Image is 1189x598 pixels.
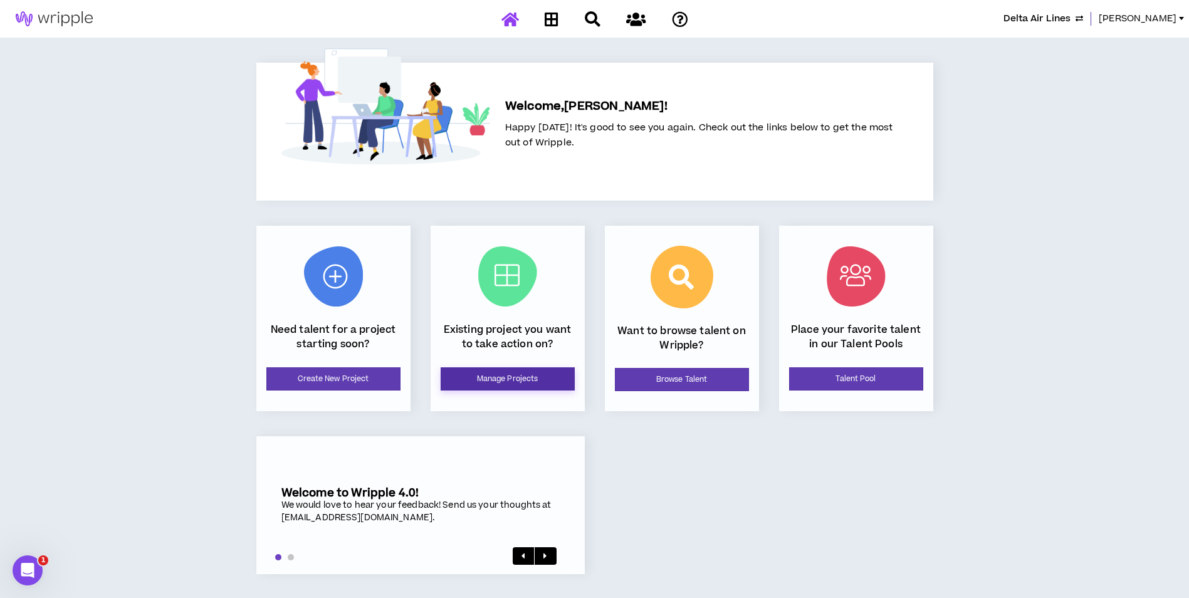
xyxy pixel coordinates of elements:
p: Existing project you want to take action on? [441,323,575,351]
a: Browse Talent [615,368,749,391]
button: Delta Air Lines [1003,12,1083,26]
span: 1 [38,555,48,565]
a: Manage Projects [441,367,575,391]
img: New Project [304,246,363,307]
span: Happy [DATE]! It's good to see you again. Check out the links below to get the most out of Wripple. [505,121,893,149]
img: Current Projects [478,246,537,307]
h5: Welcome, [PERSON_NAME] ! [505,98,893,115]
div: We would love to hear your feedback! Send us your thoughts at [EMAIL_ADDRESS][DOMAIN_NAME]. [281,500,560,524]
p: Need talent for a project starting soon? [266,323,401,351]
p: Want to browse talent on Wripple? [615,324,749,352]
p: Place your favorite talent in our Talent Pools [789,323,923,351]
h5: Welcome to Wripple 4.0! [281,486,560,500]
a: Talent Pool [789,367,923,391]
img: Talent Pool [827,246,886,307]
iframe: Intercom live chat [13,555,43,585]
span: Delta Air Lines [1003,12,1071,26]
a: Create New Project [266,367,401,391]
span: [PERSON_NAME] [1099,12,1176,26]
